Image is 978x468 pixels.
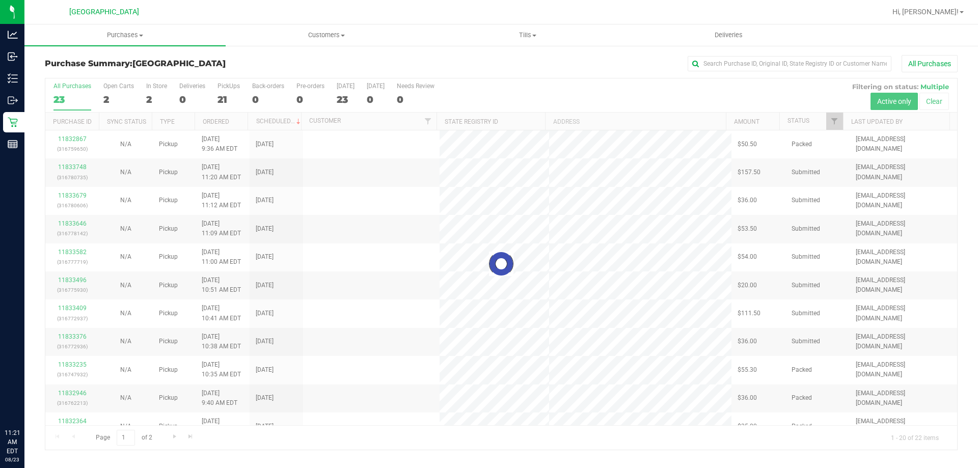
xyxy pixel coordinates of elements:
[628,24,829,46] a: Deliveries
[8,30,18,40] inline-svg: Analytics
[24,31,226,40] span: Purchases
[5,456,20,463] p: 08/23
[226,31,426,40] span: Customers
[45,59,349,68] h3: Purchase Summary:
[902,55,958,72] button: All Purchases
[8,117,18,127] inline-svg: Retail
[5,428,20,456] p: 11:21 AM EDT
[701,31,756,40] span: Deliveries
[69,8,139,16] span: [GEOGRAPHIC_DATA]
[226,24,427,46] a: Customers
[24,24,226,46] a: Purchases
[8,73,18,84] inline-svg: Inventory
[892,8,959,16] span: Hi, [PERSON_NAME]!
[427,31,628,40] span: Tills
[8,139,18,149] inline-svg: Reports
[8,51,18,62] inline-svg: Inbound
[427,24,628,46] a: Tills
[8,95,18,105] inline-svg: Outbound
[688,56,891,71] input: Search Purchase ID, Original ID, State Registry ID or Customer Name...
[132,59,226,68] span: [GEOGRAPHIC_DATA]
[10,387,41,417] iframe: Resource center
